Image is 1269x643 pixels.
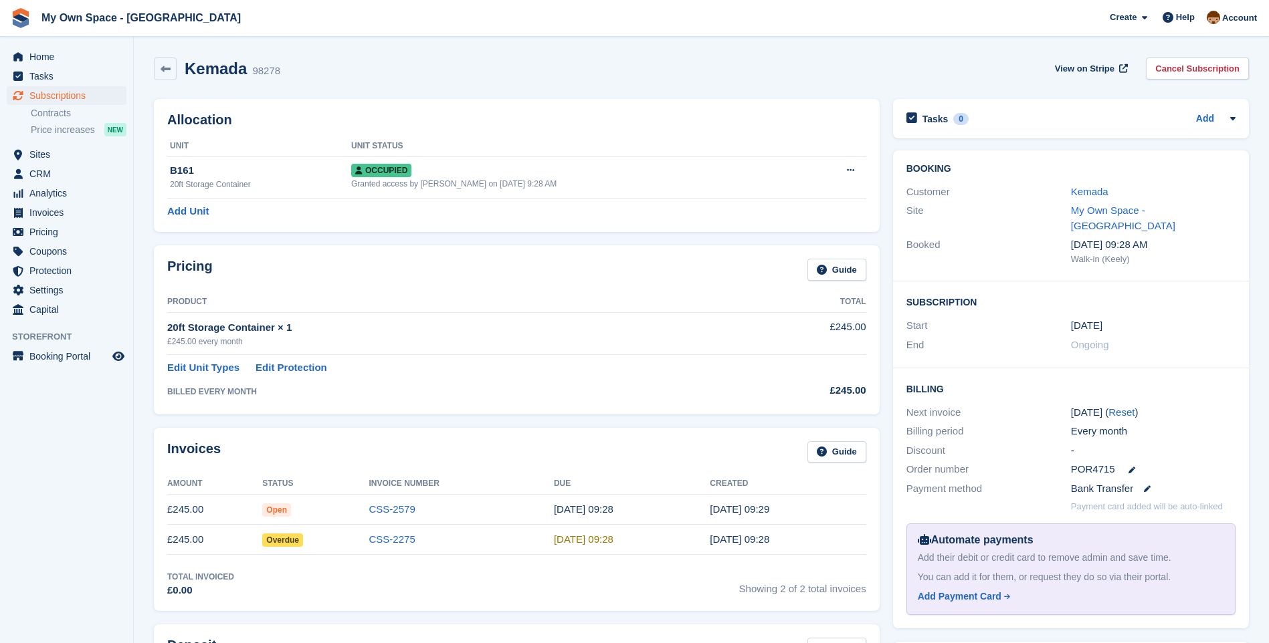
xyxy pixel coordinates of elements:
div: BILLED EVERY MONTH [167,386,737,398]
h2: Kemada [185,59,247,78]
span: Help [1176,11,1195,24]
a: menu [7,347,126,366]
span: Storefront [12,330,133,344]
a: Add [1196,112,1214,127]
a: menu [7,242,126,261]
div: NEW [104,123,126,136]
a: Guide [807,441,866,463]
div: Add Payment Card [918,590,1001,604]
a: Edit Protection [256,360,327,376]
th: Product [167,291,737,313]
div: End [906,338,1071,353]
h2: Billing [906,382,1236,395]
a: My Own Space - [GEOGRAPHIC_DATA] [36,7,246,29]
span: CRM [29,164,110,183]
a: Cancel Subscription [1146,57,1249,80]
h2: Booking [906,164,1236,174]
span: Settings [29,281,110,299]
span: View on Stripe [1055,62,1114,76]
a: Edit Unit Types [167,360,239,376]
div: You can add it for them, or request they do so via their portal. [918,570,1224,584]
div: - [1071,443,1236,459]
td: £245.00 [167,495,262,525]
div: £245.00 every month [167,336,737,348]
th: Unit [167,136,351,157]
div: £0.00 [167,583,234,598]
span: Capital [29,300,110,319]
th: Unit Status [351,136,804,157]
span: Invoices [29,203,110,222]
th: Amount [167,473,262,495]
th: Due [554,473,710,495]
h2: Pricing [167,259,213,281]
span: Booking Portal [29,347,110,366]
div: Walk-in (Keely) [1071,253,1236,266]
a: menu [7,281,126,299]
span: Protection [29,261,110,280]
time: 2025-07-28 08:28:20 UTC [710,533,769,545]
span: Price increases [31,124,95,136]
td: £245.00 [167,525,262,555]
div: [DATE] ( ) [1071,405,1236,420]
h2: Tasks [922,113,949,125]
a: menu [7,67,126,86]
td: £245.00 [737,312,866,354]
a: menu [7,86,126,105]
span: Tasks [29,67,110,86]
a: Price increases NEW [31,122,126,137]
span: Ongoing [1071,339,1109,350]
div: Every month [1071,424,1236,439]
a: Add Payment Card [918,590,1219,604]
a: menu [7,47,126,66]
span: Account [1222,11,1257,25]
time: 2025-07-27 23:00:00 UTC [1071,318,1102,334]
div: Booked [906,237,1071,265]
div: 0 [953,113,969,125]
a: menu [7,261,126,280]
a: menu [7,300,126,319]
th: Created [710,473,866,495]
a: menu [7,184,126,203]
span: Home [29,47,110,66]
div: Granted access by [PERSON_NAME] on [DATE] 9:28 AM [351,178,804,190]
a: menu [7,203,126,222]
span: Subscriptions [29,86,110,105]
time: 2025-08-28 08:29:06 UTC [710,503,769,515]
a: View on Stripe [1050,57,1131,80]
span: Sites [29,145,110,164]
th: Total [737,291,866,313]
a: menu [7,164,126,183]
div: Order number [906,462,1071,477]
div: Automate payments [918,532,1224,548]
a: Contracts [31,107,126,120]
div: Customer [906,184,1071,200]
div: Start [906,318,1071,334]
div: Add their debit or credit card to remove admin and save time. [918,551,1224,565]
a: CSS-2579 [369,503,415,515]
a: Add Unit [167,204,209,219]
a: menu [7,145,126,164]
div: Bank Transfer [1071,481,1236,497]
div: B161 [170,163,351,178]
span: POR4715 [1071,462,1115,477]
span: Overdue [262,533,303,547]
a: Kemada [1071,186,1108,197]
span: Showing 2 of 2 total invoices [739,571,866,598]
a: CSS-2275 [369,533,415,545]
a: menu [7,223,126,241]
div: 98278 [252,63,280,79]
div: Billing period [906,424,1071,439]
time: 2025-08-29 08:28:19 UTC [554,503,613,515]
div: Site [906,203,1071,233]
span: Analytics [29,184,110,203]
span: Open [262,503,291,517]
h2: Invoices [167,441,221,463]
a: Guide [807,259,866,281]
div: [DATE] 09:28 AM [1071,237,1236,253]
span: Pricing [29,223,110,241]
a: Preview store [110,348,126,364]
h2: Allocation [167,112,866,128]
span: Create [1110,11,1137,24]
span: Coupons [29,242,110,261]
a: Reset [1108,406,1135,418]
